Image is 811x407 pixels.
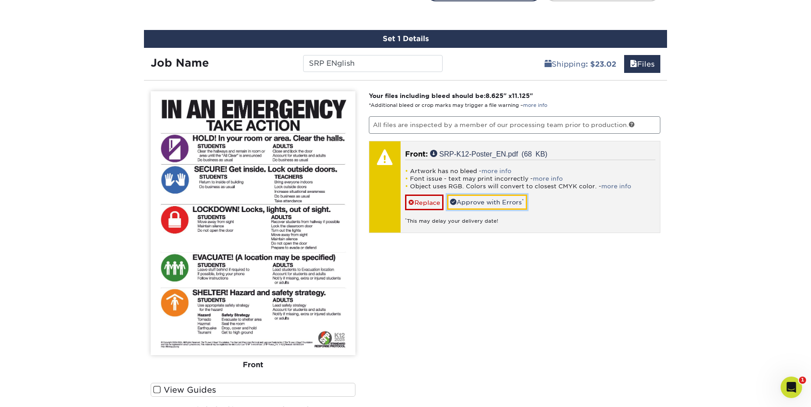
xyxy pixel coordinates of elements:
small: *Additional bleed or crop marks may trigger a file warning – [369,102,547,108]
div: Set 1 Details [144,30,667,48]
span: files [630,60,637,68]
a: more info [533,175,563,182]
li: Font issue - text may print incorrectly - [405,175,656,182]
iframe: Google Customer Reviews [2,380,76,404]
a: Shipping: $23.02 [539,55,622,73]
p: All files are inspected by a member of our processing team prior to production. [369,116,661,133]
div: Front [151,355,355,375]
div: This may delay your delivery date! [405,210,656,225]
iframe: Intercom live chat [781,377,802,398]
b: : $23.02 [586,60,616,68]
span: 11.125 [512,92,530,99]
span: Front: [405,150,428,158]
a: more info [523,102,547,108]
span: 8.625 [486,92,503,99]
a: Approve with Errors* [447,195,527,210]
a: Files [624,55,660,73]
span: 1 [799,377,806,384]
label: View Guides [151,383,355,397]
strong: Your files including bleed should be: " x " [369,92,533,99]
a: more info [601,183,631,190]
input: Enter a job name [303,55,442,72]
li: Object uses RGB. Colors will convert to closest CMYK color. - [405,182,656,190]
strong: Job Name [151,56,209,69]
span: shipping [545,60,552,68]
li: Artwork has no bleed - [405,167,656,175]
a: Replace [405,195,444,210]
a: more info [482,168,511,174]
a: SRP-K12-Poster_EN.pdf (68 KB) [430,150,548,157]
